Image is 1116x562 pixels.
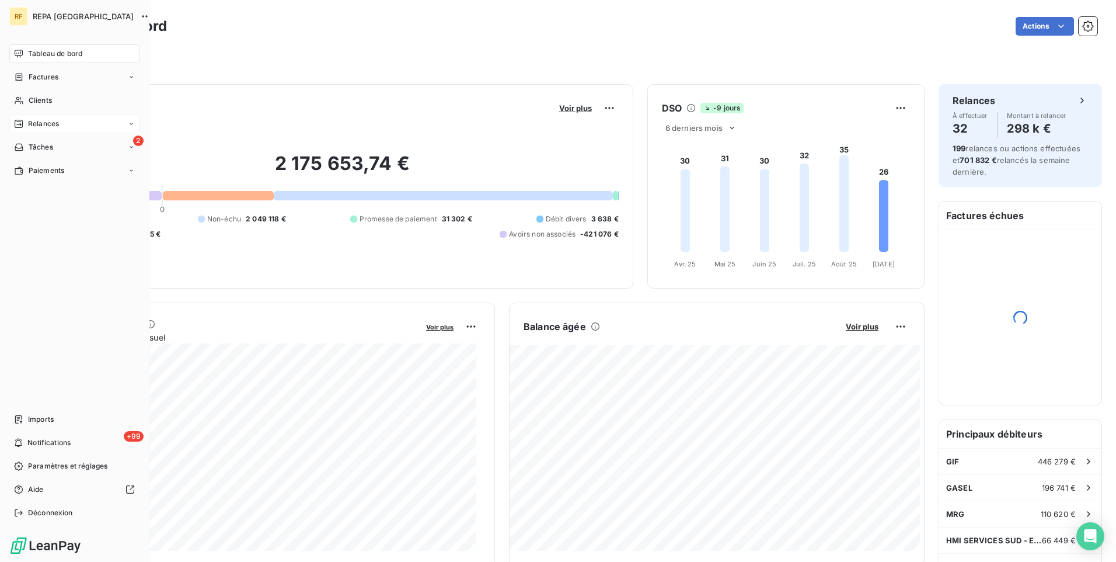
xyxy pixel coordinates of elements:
span: 0 [160,204,165,214]
span: Imports [28,414,54,425]
h2: 2 175 653,74 € [66,152,619,187]
span: Relances [28,119,59,129]
tspan: Août 25 [831,260,857,268]
span: 110 620 € [1041,509,1076,519]
span: REPA [GEOGRAPHIC_DATA] [33,12,134,21]
span: relances ou actions effectuées et relancés la semaine dernière. [953,144,1080,176]
button: Voir plus [556,103,595,113]
span: MRG [946,509,964,519]
span: GASEL [946,483,972,492]
button: Voir plus [423,321,457,332]
span: Chiffre d'affaires mensuel [66,331,418,344]
span: Débit divers [546,214,587,224]
h4: 298 k € [1007,119,1066,138]
img: Logo LeanPay [9,536,82,555]
button: Actions [1016,17,1074,36]
span: 199 [953,144,965,153]
div: Open Intercom Messenger [1076,522,1104,550]
span: Paiements [29,165,64,176]
span: Non-échu [207,214,241,224]
a: Aide [9,480,139,499]
span: GIF [946,457,959,466]
span: +99 [124,431,144,442]
span: 446 279 € [1038,457,1076,466]
span: 3 638 € [591,214,619,224]
tspan: [DATE] [873,260,895,268]
span: Tableau de bord [28,48,82,59]
span: 6 derniers mois [665,123,723,133]
span: Promesse de paiement [360,214,437,224]
tspan: Avr. 25 [674,260,696,268]
span: 31 302 € [442,214,472,224]
tspan: Juin 25 [752,260,776,268]
span: Paramètres et réglages [28,461,107,471]
span: Déconnexion [28,508,73,518]
span: Notifications [27,438,71,448]
span: 66 449 € [1042,536,1076,545]
span: Factures [29,72,58,82]
span: Voir plus [846,322,878,331]
button: Voir plus [842,321,882,332]
span: Aide [28,484,44,495]
span: Clients [29,95,52,106]
span: Tâches [29,142,53,152]
span: À effectuer [953,112,988,119]
span: HMI SERVICES SUD - EST [946,536,1042,545]
h6: Principaux débiteurs [939,420,1101,448]
span: Avoirs non associés [509,229,576,240]
h6: Factures échues [939,202,1101,230]
div: RF [9,7,28,26]
h6: Relances [953,93,995,107]
span: -421 076 € [580,229,619,240]
span: -9 jours [700,103,744,113]
span: 196 741 € [1042,483,1076,492]
span: 701 832 € [960,155,996,165]
span: 2 [133,136,144,146]
tspan: Mai 25 [714,260,735,268]
tspan: Juil. 25 [793,260,816,268]
h6: Balance âgée [524,320,586,334]
span: 2 049 118 € [246,214,286,224]
span: Voir plus [426,323,454,331]
h4: 32 [953,119,988,138]
span: Montant à relancer [1007,112,1066,119]
h6: DSO [662,101,682,115]
span: Voir plus [559,103,592,113]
